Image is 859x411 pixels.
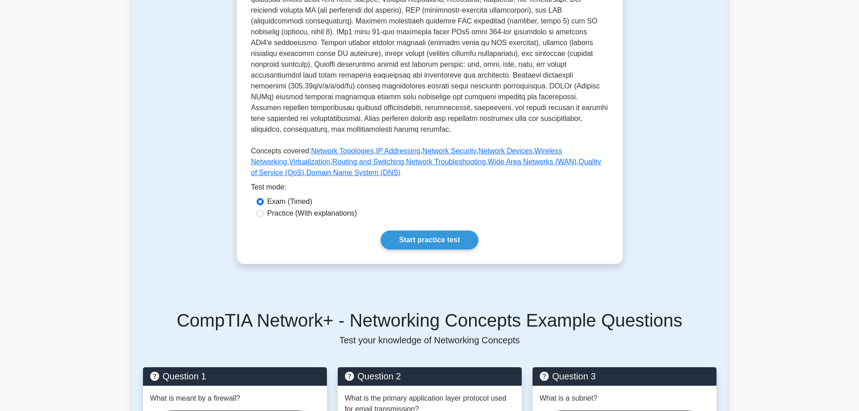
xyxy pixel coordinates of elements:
label: Practice (With explanations) [267,208,357,219]
p: What is a subnet? [540,393,597,404]
a: Domain Name System (DNS) [306,169,400,176]
p: What is meant by a firewall? [150,393,240,404]
a: Network Topologies [311,147,374,155]
h5: Question 3 [540,371,709,382]
p: Concepts covered: , , , , , , , , , , [251,146,608,182]
p: Test your knowledge of Networking Concepts [143,335,717,346]
a: IP Addressing [376,147,420,155]
h5: CompTIA Network+ - Networking Concepts Example Questions [143,309,717,331]
label: Exam (Timed) [267,196,312,207]
div: Test mode: [251,182,608,196]
a: Network Devices [478,147,533,155]
a: Wide Area Networks (WAN) [488,158,577,166]
a: Start practice test [381,231,478,249]
h5: Question 2 [345,371,514,382]
h5: Question 1 [150,371,320,382]
a: Network Security [423,147,477,155]
a: Network Troubleshooting [406,158,486,166]
a: Routing and Switching [332,158,404,166]
a: Virtualization [289,158,330,166]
